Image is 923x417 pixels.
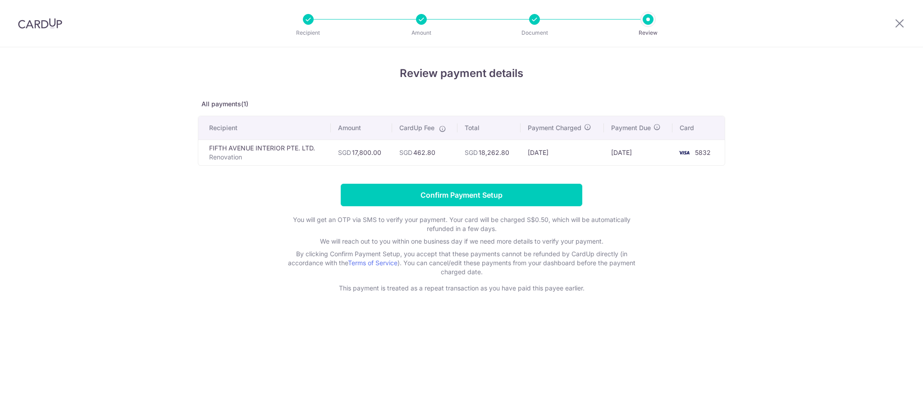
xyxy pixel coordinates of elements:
input: Confirm Payment Setup [341,184,582,206]
p: Renovation [209,153,324,162]
span: 5832 [695,149,711,156]
span: SGD [399,149,412,156]
a: Terms of Service [348,259,398,267]
span: Payment Due [611,123,651,132]
th: Amount [331,116,393,140]
p: You will get an OTP via SMS to verify your payment. Your card will be charged S$0.50, which will ... [281,215,642,233]
p: This payment is treated as a repeat transaction as you have paid this payee earlier. [281,284,642,293]
th: Card [672,116,725,140]
p: Document [501,28,568,37]
td: [DATE] [521,140,604,165]
span: CardUp Fee [399,123,434,132]
td: [DATE] [604,140,672,165]
th: Recipient [198,116,331,140]
h4: Review payment details [198,65,725,82]
th: Total [457,116,521,140]
td: 18,262.80 [457,140,521,165]
span: Payment Charged [528,123,581,132]
span: SGD [465,149,478,156]
p: All payments(1) [198,100,725,109]
td: 462.80 [392,140,457,165]
p: Amount [388,28,455,37]
img: CardUp [18,18,62,29]
span: SGD [338,149,351,156]
p: By clicking Confirm Payment Setup, you accept that these payments cannot be refunded by CardUp di... [281,249,642,276]
p: Recipient [275,28,342,37]
iframe: Opens a widget where you can find more information [865,390,914,412]
img: <span class="translation_missing" title="translation missing: en.account_steps.new_confirm_form.b... [675,147,693,158]
td: 17,800.00 [331,140,393,165]
p: Review [615,28,681,37]
p: We will reach out to you within one business day if we need more details to verify your payment. [281,237,642,246]
td: FIFTH AVENUE INTERIOR PTE. LTD. [198,140,331,165]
